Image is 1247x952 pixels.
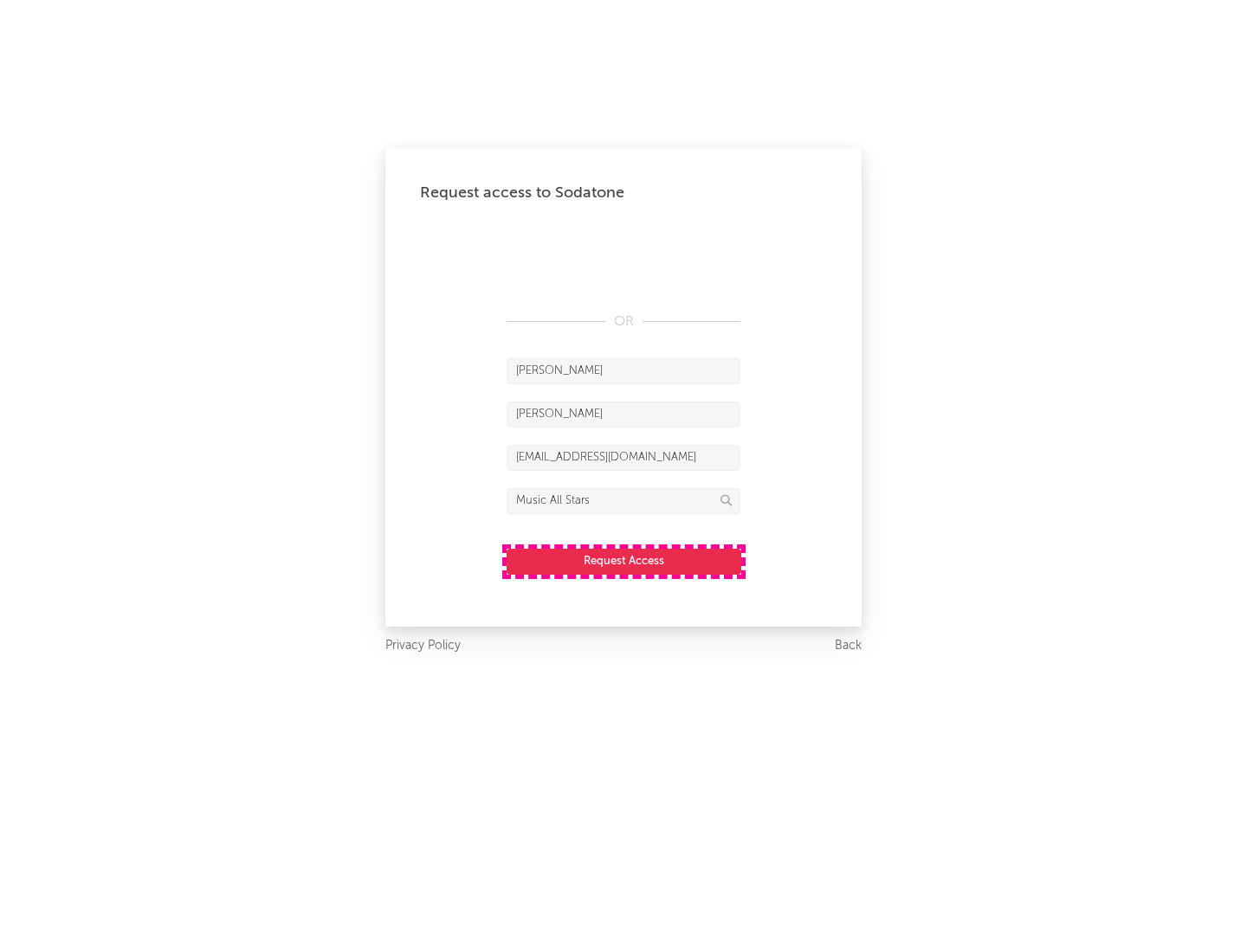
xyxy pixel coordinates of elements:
input: Email [507,445,740,471]
div: Request access to Sodatone [420,183,827,203]
a: Privacy Policy [385,635,461,657]
input: Last Name [507,402,740,428]
div: OR [507,312,740,332]
a: Back [835,635,862,657]
button: Request Access [507,549,741,575]
input: First Name [507,358,740,384]
input: Division [507,488,740,514]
